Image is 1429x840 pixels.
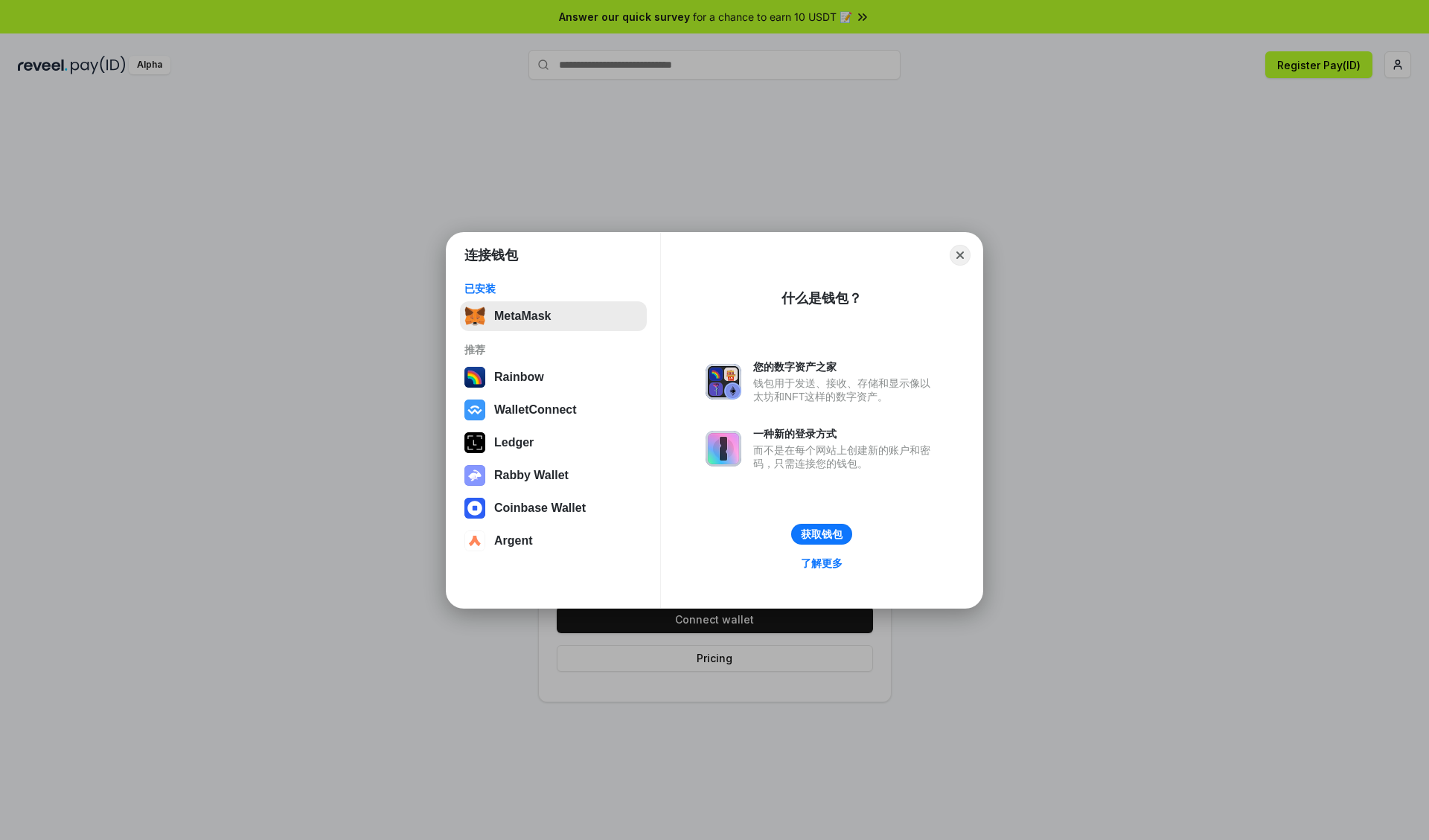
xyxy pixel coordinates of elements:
[494,403,577,417] div: WalletConnect
[460,301,647,331] button: MetaMask
[494,534,533,548] div: Argent
[460,526,647,556] button: Argent
[464,432,485,453] img: svg+xml,%3Csvg%20xmlns%3D%22http%3A%2F%2Fwww.w3.org%2F2000%2Fsvg%22%20width%3D%2228%22%20height%3...
[460,362,647,392] button: Rainbow
[464,306,485,327] img: svg+xml,%3Csvg%20fill%3D%22none%22%20height%3D%2233%22%20viewBox%3D%220%200%2035%2033%22%20width%...
[460,395,647,425] button: WalletConnect
[464,465,485,486] img: svg+xml,%3Csvg%20xmlns%3D%22http%3A%2F%2Fwww.w3.org%2F2000%2Fsvg%22%20fill%3D%22none%22%20viewBox...
[706,364,741,400] img: svg+xml,%3Csvg%20xmlns%3D%22http%3A%2F%2Fwww.w3.org%2F2000%2Fsvg%22%20fill%3D%22none%22%20viewBox...
[464,530,485,551] img: svg+xml,%3Csvg%20width%3D%2228%22%20height%3D%2228%22%20viewBox%3D%220%200%2028%2028%22%20fill%3D...
[464,282,642,295] div: 已安装
[460,428,647,458] button: Ledger
[753,427,938,440] div: 一种新的登录方式
[753,443,938,470] div: 而不是在每个网站上创建新的账户和密码，只需连接您的钱包。
[464,246,518,264] h1: 连接钱包
[791,524,852,545] button: 获取钱包
[494,501,586,515] div: Coinbase Wallet
[792,554,851,573] a: 了解更多
[464,343,642,356] div: 推荐
[753,360,938,373] div: 您的数字资产之家
[950,245,971,266] button: Close
[460,493,647,523] button: Coinbase Wallet
[494,371,544,384] div: Rainbow
[781,289,862,307] div: 什么是钱包？
[706,431,741,467] img: svg+xml,%3Csvg%20xmlns%3D%22http%3A%2F%2Fwww.w3.org%2F2000%2Fsvg%22%20fill%3D%22none%22%20viewBox...
[464,498,485,519] img: svg+xml,%3Csvg%20width%3D%2228%22%20height%3D%2228%22%20viewBox%3D%220%200%2028%2028%22%20fill%3D...
[460,461,647,490] button: Rabby Wallet
[464,367,485,388] img: svg+xml,%3Csvg%20width%3D%22120%22%20height%3D%22120%22%20viewBox%3D%220%200%20120%20120%22%20fil...
[464,400,485,420] img: svg+xml,%3Csvg%20width%3D%2228%22%20height%3D%2228%22%20viewBox%3D%220%200%2028%2028%22%20fill%3D...
[801,528,843,541] div: 获取钱包
[494,469,569,482] div: Rabby Wallet
[494,310,551,323] div: MetaMask
[494,436,534,449] div: Ledger
[801,557,843,570] div: 了解更多
[753,376,938,403] div: 钱包用于发送、接收、存储和显示像以太坊和NFT这样的数字资产。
